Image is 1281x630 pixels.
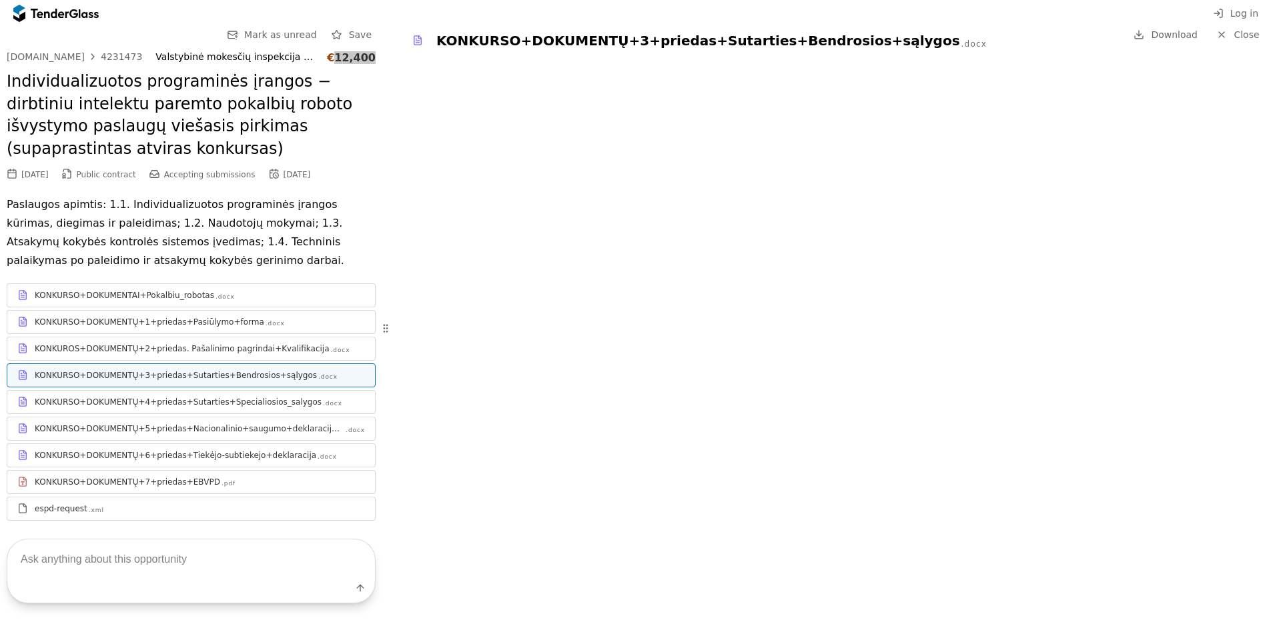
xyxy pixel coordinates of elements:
[7,497,376,521] a: espd-request.xml
[7,71,376,160] h2: Individualizuotos programinės įrangos − dirbtiniu intelektu paremto pokalbių roboto išvystymo pas...
[35,370,317,381] div: KONKURSO+DOKUMENTŲ+3+priedas+Sutarties+Bendrosios+sąlygos
[7,195,376,270] p: Paslaugos apimtis: 1.1. Individualizuotos programinės įrangos kūrimas, diegimas ir paleidimas; 1....
[1208,27,1268,43] a: Close
[1151,29,1198,40] span: Download
[961,39,987,50] div: .docx
[21,170,49,179] div: [DATE]
[35,503,87,514] div: espd-request
[349,29,372,40] span: Save
[7,443,376,467] a: KONKURSO+DOKUMENTŲ+6+priedas+Tiekėjo-subtiekejo+deklaracija.docx
[101,52,142,61] div: 4231473
[323,399,342,408] div: .docx
[7,363,376,387] a: KONKURSO+DOKUMENTŲ+3+priedas+Sutarties+Bendrosios+sąlygos.docx
[35,397,322,407] div: KONKURSO+DOKUMENTŲ+4+priedas+Sutarties+Specialiosios_salygos
[223,27,321,43] button: Mark as unread
[7,51,142,62] a: [DOMAIN_NAME]4231473
[222,479,236,488] div: .pdf
[318,373,338,381] div: .docx
[1234,29,1259,40] span: Close
[7,470,376,494] a: KONKURSO+DOKUMENTŲ+7+priedas+EBVPD.pdf
[77,170,136,179] span: Public contract
[7,52,85,61] div: [DOMAIN_NAME]
[7,390,376,414] a: KONKURSO+DOKUMENTŲ+4+priedas+Sutarties+Specialiosios_salygos.docx
[266,319,285,328] div: .docx
[35,317,264,327] div: KONKURSO+DOKUMENTŲ+1+priedas+Pasiūlymo+forma
[436,31,960,50] div: KONKURSO+DOKUMENTŲ+3+priedas+Sutarties+Bendrosios+sąlygos
[35,450,316,461] div: KONKURSO+DOKUMENTŲ+6+priedas+Tiekėjo-subtiekejo+deklaracija
[7,337,376,361] a: KONKUROS+DOKUMENTŲ+2+priedas. Pašalinimo pagrindai+Kvalifikacija.docx
[7,417,376,441] a: KONKURSO+DOKUMENTŲ+5+priedas+Nacionalinio+saugumo+deklaracijos+forma.docx
[244,29,317,40] span: Mark as unread
[327,51,376,64] div: €12,400
[35,290,214,301] div: KONKURSO+DOKUMENTAI+Pokalbiu_robotas
[284,170,311,179] div: [DATE]
[164,170,256,179] span: Accepting submissions
[1230,8,1258,19] span: Log in
[155,51,314,63] div: Valstybinė mokesčių inspekcija prie Lietuvos Respublikos finansų ministerijos
[7,310,376,334] a: KONKURSO+DOKUMENTŲ+1+priedas+Pasiūlymo+forma.docx
[1209,5,1262,22] button: Log in
[7,283,376,307] a: KONKURSO+DOKUMENTAI+Pokalbiu_robotas.docx
[346,426,365,435] div: .docx
[89,506,104,515] div: .xml
[35,343,330,354] div: KONKUROS+DOKUMENTŲ+2+priedas. Pašalinimo pagrindai+Kvalifikacija
[1130,27,1202,43] a: Download
[216,293,235,301] div: .docx
[331,346,350,355] div: .docx
[328,27,376,43] button: Save
[35,477,220,487] div: KONKURSO+DOKUMENTŲ+7+priedas+EBVPD
[35,423,344,434] div: KONKURSO+DOKUMENTŲ+5+priedas+Nacionalinio+saugumo+deklaracijos+forma
[318,453,337,461] div: .docx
